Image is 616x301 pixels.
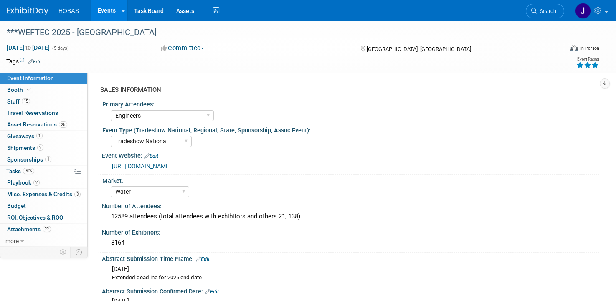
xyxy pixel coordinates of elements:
[576,57,599,61] div: Event Rating
[144,153,158,159] a: Edit
[0,142,87,154] a: Shipments2
[58,8,79,14] span: HOBAS
[0,177,87,188] a: Playbook2
[102,226,599,237] div: Number of Exhibitors:
[7,179,40,186] span: Playbook
[27,87,31,92] i: Booth reservation complete
[0,73,87,84] a: Event Information
[102,98,596,109] div: Primary Attendees:
[22,98,30,104] span: 15
[37,144,43,151] span: 2
[0,84,87,96] a: Booth
[158,44,208,53] button: Committed
[7,133,43,139] span: Giveaways
[102,124,596,134] div: Event Type (Tradeshow National, Regional, State, Sponsorship, Assoc Event):
[102,253,599,263] div: Abstract Submission Time Frame:
[33,180,40,186] span: 2
[7,144,43,151] span: Shipments
[570,45,578,51] img: Format-Inperson.png
[196,256,210,262] a: Edit
[7,121,67,128] span: Asset Reservations
[7,7,48,15] img: ExhibitDay
[580,45,599,51] div: In-Person
[28,59,42,65] a: Edit
[5,238,19,244] span: more
[0,200,87,212] a: Budget
[0,212,87,223] a: ROI, Objectives & ROO
[51,46,69,51] span: (5 days)
[7,226,51,233] span: Attachments
[7,202,26,209] span: Budget
[43,226,51,232] span: 22
[0,189,87,200] a: Misc. Expenses & Credits3
[102,149,599,160] div: Event Website:
[511,43,599,56] div: Event Format
[112,163,171,169] a: [URL][DOMAIN_NAME]
[7,191,81,197] span: Misc. Expenses & Credits
[71,247,88,258] td: Toggle Event Tabs
[0,107,87,119] a: Travel Reservations
[0,235,87,247] a: more
[112,266,129,272] span: [DATE]
[74,191,81,197] span: 3
[7,86,33,93] span: Booth
[23,168,34,174] span: 70%
[24,44,32,51] span: to
[0,131,87,142] a: Giveaways1
[59,121,67,128] span: 26
[0,166,87,177] a: Tasks70%
[102,175,596,185] div: Market:
[36,133,43,139] span: 1
[526,4,564,18] a: Search
[6,44,50,51] span: [DATE] [DATE]
[0,224,87,235] a: Attachments22
[108,210,593,223] div: 12589 attendees (total attendees with exhibitors and others 21, 138)
[575,3,591,19] img: Jennifer Jensen
[0,154,87,165] a: Sponsorships1
[205,289,219,295] a: Edit
[7,75,54,81] span: Event Information
[102,285,599,296] div: Abstract Submission Confirmed Date:
[7,156,51,163] span: Sponsorships
[7,109,58,116] span: Travel Reservations
[45,156,51,162] span: 1
[7,98,30,105] span: Staff
[108,236,593,249] div: 8164
[537,8,556,14] span: Search
[112,274,593,282] div: Extended deadline for 2025 end date
[4,25,549,40] div: ***WEFTEC 2025 - [GEOGRAPHIC_DATA]
[102,200,599,210] div: Number of Attendees:
[0,119,87,130] a: Asset Reservations26
[0,96,87,107] a: Staff15
[6,57,42,66] td: Tags
[100,86,593,94] div: SALES INFORMATION
[367,46,471,52] span: [GEOGRAPHIC_DATA], [GEOGRAPHIC_DATA]
[56,247,71,258] td: Personalize Event Tab Strip
[7,214,63,221] span: ROI, Objectives & ROO
[6,168,34,175] span: Tasks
